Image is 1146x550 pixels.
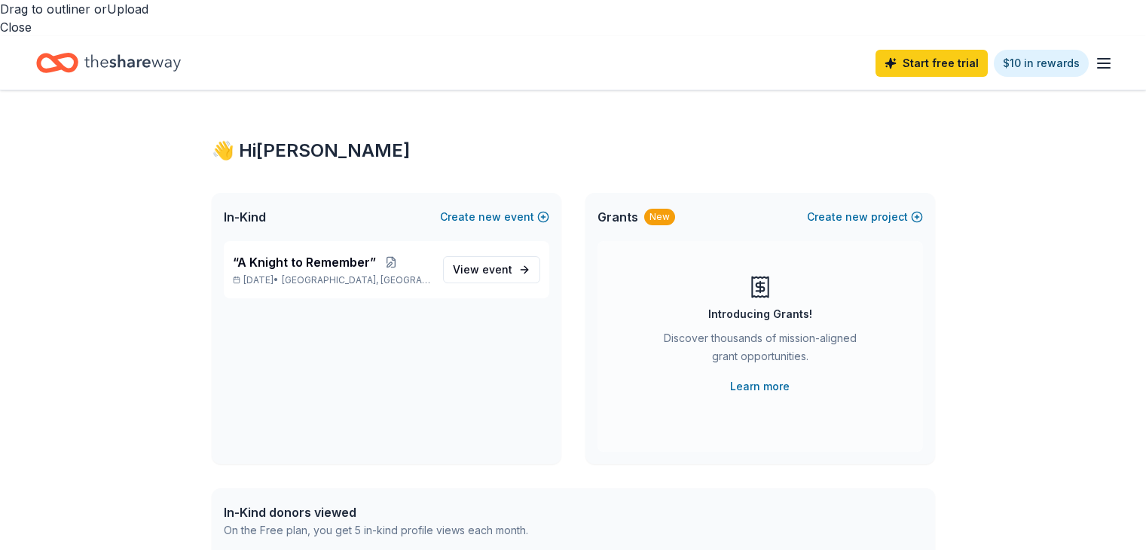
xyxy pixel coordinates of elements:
[876,50,988,77] a: Start free trial
[107,2,148,17] span: Upload
[443,256,540,283] a: View event
[845,208,868,226] span: new
[282,274,430,286] span: [GEOGRAPHIC_DATA], [GEOGRAPHIC_DATA]
[994,50,1089,77] a: $10 in rewards
[212,139,935,163] div: 👋 Hi [PERSON_NAME]
[453,261,512,279] span: View
[233,253,376,271] span: “A Knight to Remember”
[658,329,863,371] div: Discover thousands of mission-aligned grant opportunities.
[36,45,181,81] a: Home
[597,208,638,226] span: Grants
[730,377,790,396] a: Learn more
[644,209,675,225] div: New
[482,263,512,276] span: event
[233,274,431,286] p: [DATE] •
[224,208,266,226] span: In-Kind
[440,208,549,226] button: Createnewevent
[224,521,528,539] div: On the Free plan, you get 5 in-kind profile views each month.
[807,208,923,226] button: Createnewproject
[708,305,812,323] div: Introducing Grants!
[478,208,501,226] span: new
[224,503,528,521] div: In-Kind donors viewed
